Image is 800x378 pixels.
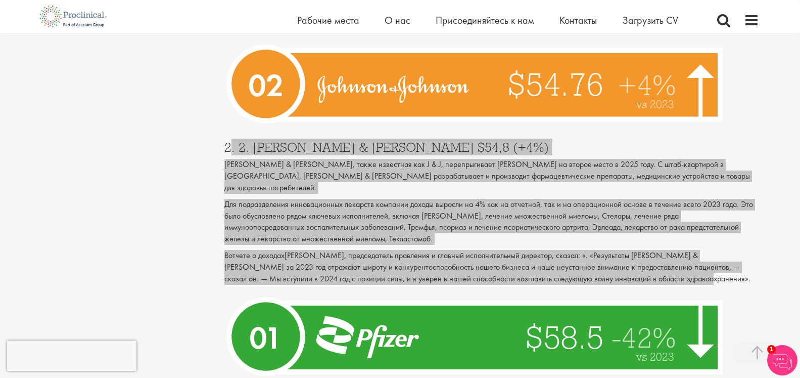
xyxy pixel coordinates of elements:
img: Чат-бот [767,345,797,375]
p: Для подразделения инновационных лекарств компании доходы выросли на 4% как на отчетной, так и на ... [224,199,759,245]
iframe: reCAPTCHA [7,341,136,371]
a: Присоединяйтесь к нам [436,14,534,27]
a: Рабочие места [297,14,359,27]
a: Контакты [559,14,597,27]
p: [PERSON_NAME] & [PERSON_NAME], также известная как J & J, перепрыгивает [PERSON_NAME] на второе м... [224,159,759,194]
span: 1 [767,345,776,354]
a: отчете о доходах [228,250,285,261]
a: Загрузить CV [622,14,678,27]
a: О нас [385,14,410,27]
h3: 2. 2. [PERSON_NAME] & [PERSON_NAME] $54,8 (+4%) [224,141,759,154]
p: В [PERSON_NAME], председатель правления и главный исполнительный директор, сказал: «. «Результаты... [224,250,759,285]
